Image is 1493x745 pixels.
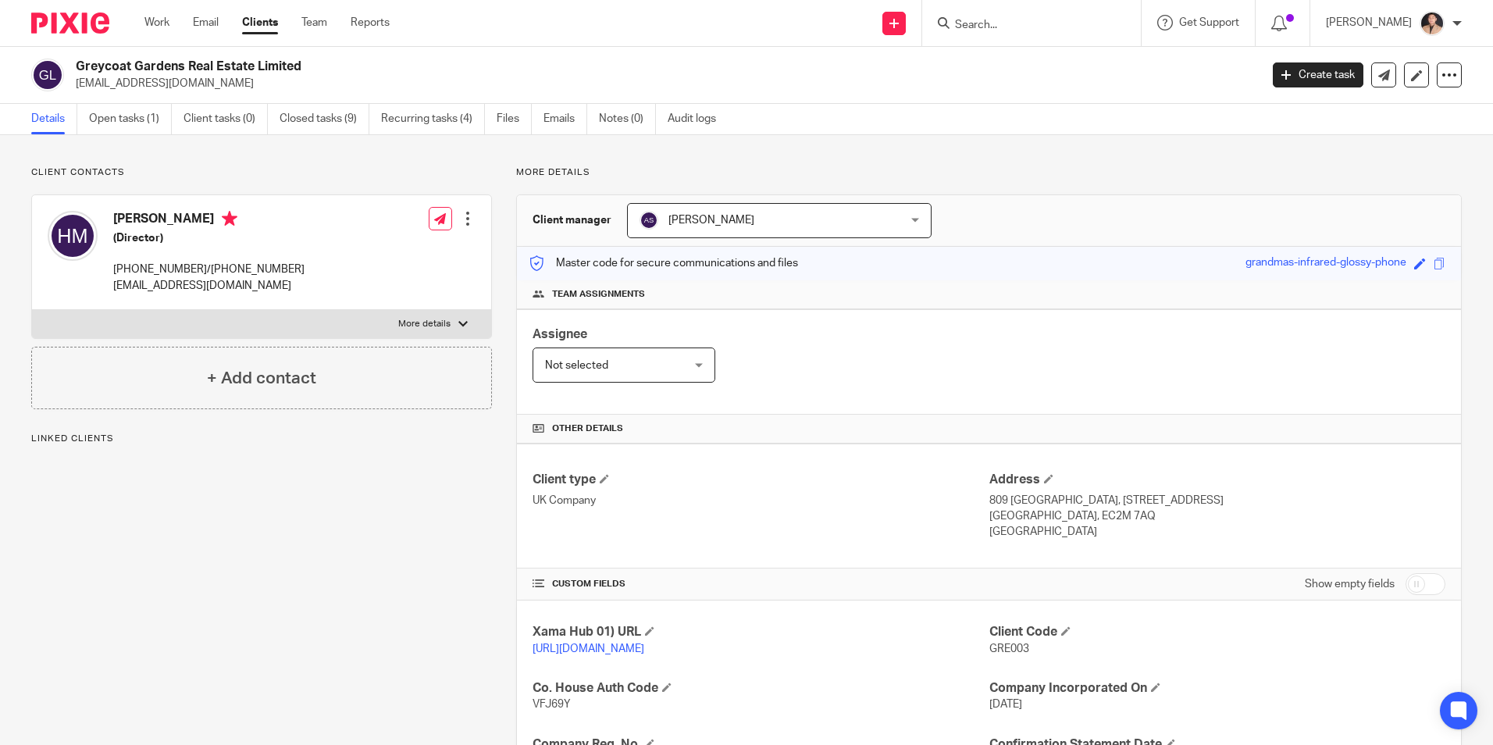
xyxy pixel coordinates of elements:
h4: + Add contact [207,366,316,390]
h4: Co. House Auth Code [533,680,989,697]
h4: Client type [533,472,989,488]
img: Nikhil%20(2).jpg [1420,11,1445,36]
h4: [PERSON_NAME] [113,211,305,230]
span: GRE003 [989,643,1029,654]
p: [PHONE_NUMBER]/[PHONE_NUMBER] [113,262,305,277]
p: Linked clients [31,433,492,445]
p: [GEOGRAPHIC_DATA], EC2M 7AQ [989,508,1445,524]
p: UK Company [533,493,989,508]
label: Show empty fields [1305,576,1395,592]
h2: Greycoat Gardens Real Estate Limited [76,59,1014,75]
img: svg%3E [31,59,64,91]
h4: Address [989,472,1445,488]
a: Client tasks (0) [184,104,268,134]
a: Emails [543,104,587,134]
a: Reports [351,15,390,30]
h5: (Director) [113,230,305,246]
a: Closed tasks (9) [280,104,369,134]
a: Details [31,104,77,134]
a: Notes (0) [599,104,656,134]
h4: Company Incorporated On [989,680,1445,697]
p: More details [516,166,1462,179]
i: Primary [222,211,237,226]
span: [PERSON_NAME] [668,215,754,226]
span: Get Support [1179,17,1239,28]
img: Pixie [31,12,109,34]
a: [URL][DOMAIN_NAME] [533,643,644,654]
p: Client contacts [31,166,492,179]
div: grandmas-infrared-glossy-phone [1245,255,1406,273]
a: Create task [1273,62,1363,87]
p: [EMAIL_ADDRESS][DOMAIN_NAME] [76,76,1249,91]
p: 809 [GEOGRAPHIC_DATA], [STREET_ADDRESS] [989,493,1445,508]
span: Assignee [533,328,587,340]
a: Team [301,15,327,30]
img: svg%3E [48,211,98,261]
input: Search [953,19,1094,33]
h3: Client manager [533,212,611,228]
img: svg%3E [640,211,658,230]
a: Clients [242,15,278,30]
a: Email [193,15,219,30]
span: Not selected [545,360,608,371]
a: Open tasks (1) [89,104,172,134]
span: [DATE] [989,699,1022,710]
a: Work [144,15,169,30]
a: Audit logs [668,104,728,134]
p: [PERSON_NAME] [1326,15,1412,30]
a: Files [497,104,532,134]
p: [GEOGRAPHIC_DATA] [989,524,1445,540]
p: Master code for secure communications and files [529,255,798,271]
span: Other details [552,422,623,435]
span: VFJ69Y [533,699,571,710]
span: Team assignments [552,288,645,301]
a: Recurring tasks (4) [381,104,485,134]
p: More details [398,318,451,330]
h4: CUSTOM FIELDS [533,578,989,590]
p: [EMAIL_ADDRESS][DOMAIN_NAME] [113,278,305,294]
h4: Client Code [989,624,1445,640]
h4: Xama Hub 01) URL [533,624,989,640]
